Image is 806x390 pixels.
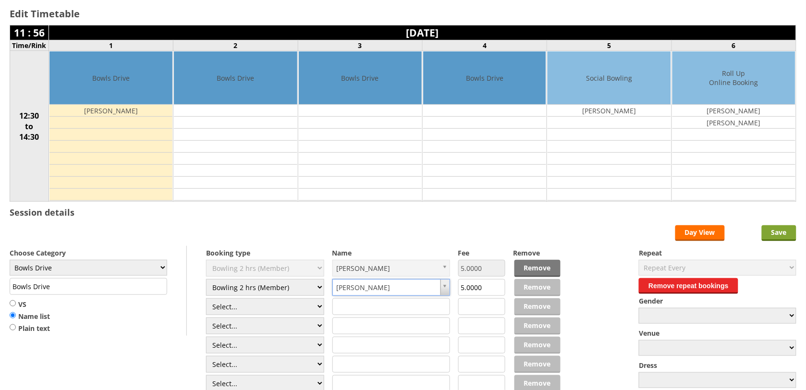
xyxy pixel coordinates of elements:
button: Remove repeat bookings [639,278,738,294]
td: Bowls Drive [299,51,422,105]
td: [PERSON_NAME] [672,105,795,117]
label: Plain text [10,324,50,333]
label: Dress [639,361,796,370]
td: Bowls Drive [174,51,297,105]
input: Save [762,225,796,241]
label: Booking type [206,248,324,257]
td: 5 [547,40,672,51]
td: 4 [422,40,547,51]
label: Remove [513,248,560,257]
td: 2 [173,40,298,51]
a: Remove [514,260,561,277]
input: Plain text [10,324,16,331]
td: Bowls Drive [423,51,546,105]
span: [PERSON_NAME] [337,260,438,276]
td: Bowls Drive [49,51,172,105]
td: Roll Up Online Booking [672,51,795,105]
td: [PERSON_NAME] [49,105,172,117]
a: [PERSON_NAME] [332,260,451,277]
input: Name list [10,312,16,319]
label: Name [332,248,451,257]
a: Day View [675,225,725,241]
a: [PERSON_NAME] [332,279,451,296]
td: 12:30 to 14:30 [10,51,49,202]
label: Gender [639,296,796,305]
span: [PERSON_NAME] [337,280,438,295]
td: [PERSON_NAME] [548,105,671,117]
input: VS [10,300,16,307]
label: Fee [458,248,505,257]
td: 6 [672,40,796,51]
td: [DATE] [49,25,796,40]
label: Name list [10,312,50,321]
input: Title/Description [10,278,167,295]
h3: Session details [10,207,74,218]
label: Repeat [639,248,796,257]
label: VS [10,300,50,309]
label: Venue [639,329,796,338]
td: 3 [298,40,422,51]
td: 11 : 56 [10,25,49,40]
td: 1 [49,40,173,51]
td: Social Bowling [548,51,671,105]
td: Time/Rink [10,40,49,51]
h2: Edit Timetable [10,7,796,20]
label: Choose Category [10,248,167,257]
td: [PERSON_NAME] [672,117,795,129]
